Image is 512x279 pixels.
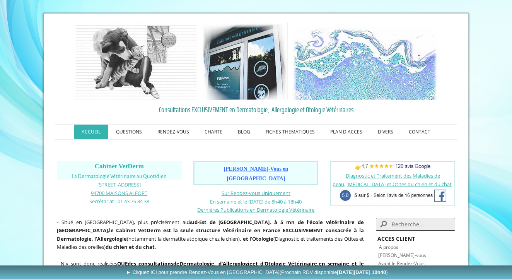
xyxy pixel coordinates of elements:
[265,260,307,267] a: Otologie Vétérin
[91,190,147,197] span: 94700 MAISONS ALFORT
[138,260,307,267] strong: de , d' et d'
[89,198,149,205] span: Secrétariat : 01 43 76 84 38
[317,260,319,267] strong: ,
[150,125,197,139] a: RENDEZ-VOUS
[224,166,288,181] a: [PERSON_NAME]-Vous en [GEOGRAPHIC_DATA]
[197,206,314,213] a: Dernières Publications en Dermatologie Vétérinaire
[57,219,364,251] span: - Situé en [GEOGRAPHIC_DATA], plus précisément au , (notamment la dermatite atopique chez le chie...
[378,260,425,267] a: Avant le Rendez-Vous
[240,235,273,242] b: , et l'Otologie
[97,181,141,188] a: [STREET_ADDRESS]
[106,243,155,250] strong: du chien et du chat
[230,125,258,139] a: BLOG
[337,269,386,275] b: [DATE][DATE] 10h40
[128,260,136,267] strong: des
[222,190,290,197] a: Sur Rendez-vous Uniquement
[179,260,214,267] a: Dermatologie
[370,125,401,139] a: DIVERS
[223,260,253,267] a: Allergologie
[376,218,455,231] input: Search
[117,260,128,267] strong: QUE
[109,227,114,234] strong: le
[116,227,261,234] b: Cabinet VetDerm est la seule structure Vétérinaire en
[57,227,364,242] b: France EXCLUSIVEMENT consacrée à la Dermatologie, l'Allergologie
[57,219,364,234] strong: Sud-Est de [GEOGRAPHIC_DATA], à 5 mn de l'école vétérinaire de [GEOGRAPHIC_DATA]
[333,172,440,188] a: Diagnostic et Traitement des Maladies de peau,
[108,125,150,139] a: QUESTIONS
[258,125,323,139] a: FICHES THEMATIQUES
[377,235,415,242] strong: ACCES CLIENT
[379,244,398,250] a: A propos
[197,125,230,139] a: CHARTE
[401,125,438,139] a: CONTACT
[346,181,452,188] a: [MEDICAL_DATA] et Otites du chien et du chat
[74,125,108,139] a: ACCUEIL
[91,189,147,197] a: 94700 MAISONS ALFORT
[72,173,167,179] span: La Dermatologie Vétérinaire au Quotidien
[210,198,302,205] span: En semaine et le [DATE] de 8h40 à 18h40
[138,260,173,267] a: consultations
[57,104,455,115] a: Consultations EXCLUSIVEMENT en Dermatologie, Allergologie et Otologie Vétérinaires
[323,125,370,139] a: PLAN D'ACCES
[280,269,388,275] span: (Prochain RDV disponible )
[378,252,426,258] a: [PERSON_NAME]-vous
[307,260,317,267] a: aire
[355,164,430,171] span: 👉
[126,269,388,275] span: ► Cliquez ICI pour prendre Rendez-Vous en [GEOGRAPHIC_DATA]
[95,163,144,170] span: Cabinet VetDerm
